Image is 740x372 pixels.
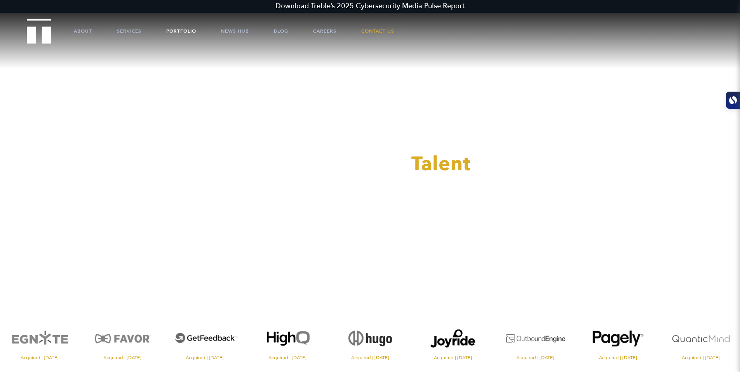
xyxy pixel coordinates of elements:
[579,322,658,360] a: Visit the Pagely website
[413,322,492,360] a: Visit the Joyride website
[165,322,244,355] img: Get Feedback logo
[331,322,409,355] img: Hugo logo
[496,322,575,355] img: Outbound Engine logo
[74,19,92,43] a: About
[361,19,394,43] a: Contact Us
[579,322,658,355] img: Pagely logo
[274,19,288,43] a: Blog
[248,355,327,360] span: Acquired | [DATE]
[331,355,409,360] span: Acquired | [DATE]
[83,322,162,360] a: Visit the Favor website
[413,322,492,355] img: Joyride logo
[27,19,51,43] img: Treble logo
[165,355,244,360] span: Acquired | [DATE]
[313,19,336,43] a: Careers
[83,322,162,355] img: Favor logo
[83,355,162,360] span: Acquired | [DATE]
[411,151,471,177] span: Talent
[165,322,244,360] a: Visit the Get Feedback website
[413,355,492,360] span: Acquired | [DATE]
[496,355,575,360] span: Acquired | [DATE]
[117,19,141,43] a: Services
[331,322,409,360] a: Visit the Hugo website
[496,322,575,360] a: Visit the Outbound Engine website
[248,322,327,360] a: Visit the High IQ website
[579,355,658,360] span: Acquired | [DATE]
[221,19,249,43] a: News Hub
[248,322,327,355] img: High IQ logo
[166,19,196,43] a: Portfolio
